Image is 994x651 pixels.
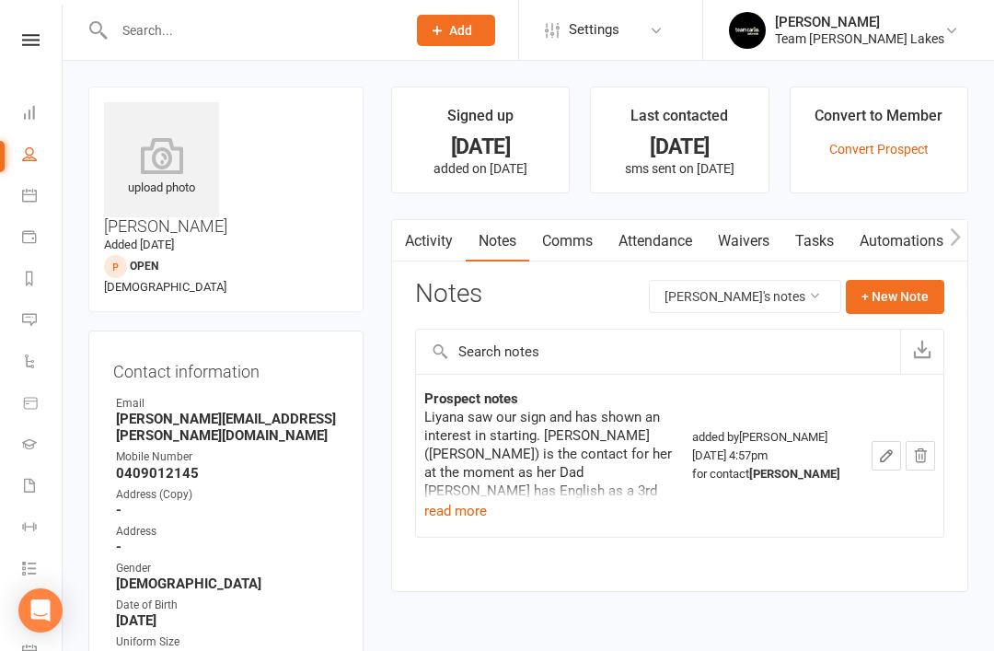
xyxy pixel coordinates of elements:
[607,161,751,176] p: sms sent on [DATE]
[466,220,529,262] a: Notes
[130,260,158,273] span: Open
[116,395,339,413] div: Email
[846,280,944,313] button: + New Note
[847,220,956,262] a: Automations
[104,280,226,294] span: [DEMOGRAPHIC_DATA]
[705,220,782,262] a: Waivers
[22,135,64,177] a: People
[606,220,705,262] a: Attendance
[116,502,339,518] strong: -
[449,23,472,38] span: Add
[22,94,64,135] a: Dashboard
[415,280,482,313] h3: Notes
[392,220,466,262] a: Activity
[116,448,339,466] div: Mobile Number
[692,465,855,483] div: for contact
[116,465,339,482] strong: 0409012145
[424,500,487,522] button: read more
[829,142,929,157] a: Convert Prospect
[815,104,942,137] div: Convert to Member
[22,177,64,218] a: Calendar
[649,280,841,313] button: [PERSON_NAME]'s notes
[22,260,64,301] a: Reports
[22,384,64,425] a: Product Sales
[729,12,766,49] img: thumb_image1603260965.png
[630,104,728,137] div: Last contacted
[749,467,840,481] strong: [PERSON_NAME]
[607,137,751,157] div: [DATE]
[116,597,339,614] div: Date of Birth
[116,612,339,629] strong: [DATE]
[22,218,64,260] a: Payments
[409,137,552,157] div: [DATE]
[113,355,339,381] h3: Contact information
[417,15,495,46] button: Add
[116,486,339,504] div: Address (Copy)
[692,428,855,483] div: added by [PERSON_NAME] [DATE] 4:57pm
[116,523,339,541] div: Address
[782,220,847,262] a: Tasks
[116,560,339,577] div: Gender
[529,220,606,262] a: Comms
[116,575,339,592] strong: [DEMOGRAPHIC_DATA]
[104,137,219,198] div: upload photo
[109,17,393,43] input: Search...
[116,539,339,555] strong: -
[424,390,518,407] strong: Prospect notes
[775,14,944,30] div: [PERSON_NAME]
[116,634,339,651] div: Uniform Size
[775,30,944,47] div: Team [PERSON_NAME] Lakes
[447,104,514,137] div: Signed up
[116,411,339,444] strong: [PERSON_NAME][EMAIL_ADDRESS][PERSON_NAME][DOMAIN_NAME]
[409,161,552,176] p: added on [DATE]
[104,238,174,251] time: Added [DATE]
[18,588,63,633] div: Open Intercom Messenger
[416,330,900,374] input: Search notes
[104,102,348,236] h3: [PERSON_NAME]
[569,9,619,51] span: Settings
